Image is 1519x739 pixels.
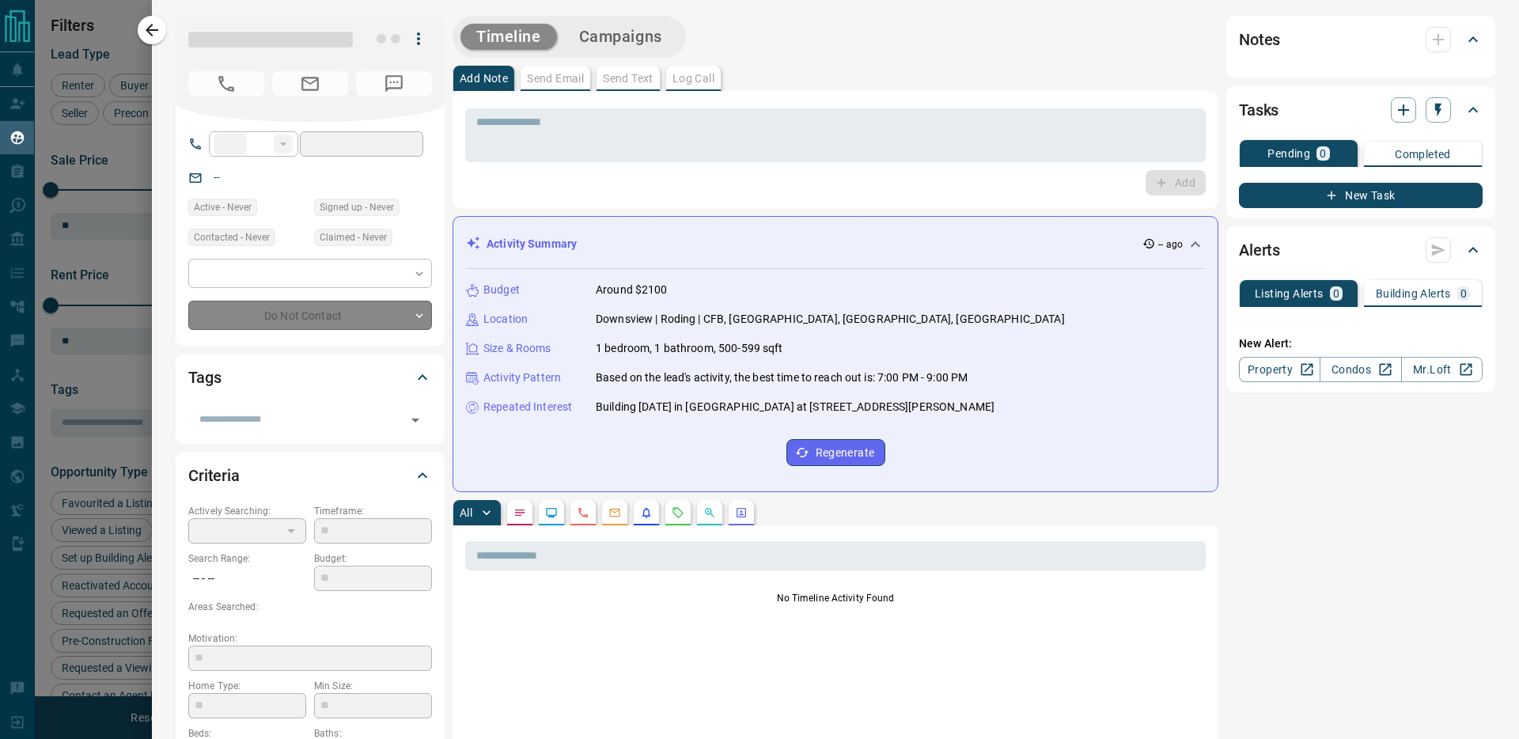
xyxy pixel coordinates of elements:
span: Contacted - Never [194,229,270,245]
p: Search Range: [188,551,306,566]
p: Timeframe: [314,504,432,518]
p: Downsview | Roding | CFB, [GEOGRAPHIC_DATA], [GEOGRAPHIC_DATA], [GEOGRAPHIC_DATA] [596,311,1065,328]
p: 0 [1320,148,1326,159]
svg: Opportunities [703,506,716,519]
p: Based on the lead's activity, the best time to reach out is: 7:00 PM - 9:00 PM [596,369,968,386]
button: Regenerate [786,439,885,466]
p: Budget [483,282,520,298]
a: -- [214,171,220,184]
p: No Timeline Activity Found [465,591,1206,605]
svg: Lead Browsing Activity [545,506,558,519]
svg: Agent Actions [735,506,748,519]
span: No Email [272,71,348,97]
a: Mr.Loft [1401,357,1483,382]
button: New Task [1239,183,1483,208]
div: Tasks [1239,91,1483,129]
span: Claimed - Never [320,229,387,245]
div: Tags [188,358,432,396]
p: Listing Alerts [1255,288,1324,299]
div: Do Not Contact [188,301,432,330]
div: Activity Summary-- ago [466,229,1205,259]
p: Location [483,311,528,328]
p: Completed [1395,149,1451,160]
span: No Number [188,71,264,97]
button: Open [404,409,426,431]
p: Activity Summary [487,236,577,252]
p: Repeated Interest [483,399,572,415]
p: -- ago [1158,237,1183,252]
p: -- - -- [188,566,306,592]
button: Timeline [460,24,557,50]
a: Condos [1320,357,1401,382]
a: Property [1239,357,1320,382]
p: 1 bedroom, 1 bathroom, 500-599 sqft [596,340,783,357]
p: Pending [1267,148,1310,159]
div: Alerts [1239,231,1483,269]
p: Building Alerts [1376,288,1451,299]
p: Home Type: [188,679,306,693]
p: Actively Searching: [188,504,306,518]
h2: Criteria [188,463,240,488]
svg: Calls [577,506,589,519]
p: Building [DATE] in [GEOGRAPHIC_DATA] at [STREET_ADDRESS][PERSON_NAME] [596,399,994,415]
svg: Emails [608,506,621,519]
svg: Notes [513,506,526,519]
button: Campaigns [563,24,678,50]
span: Signed up - Never [320,199,394,215]
div: Criteria [188,457,432,495]
p: Budget: [314,551,432,566]
p: Add Note [460,73,508,84]
h2: Tasks [1239,97,1278,123]
p: 0 [1460,288,1467,299]
p: Areas Searched: [188,600,432,614]
div: Notes [1239,21,1483,59]
p: Size & Rooms [483,340,551,357]
svg: Requests [672,506,684,519]
p: 0 [1333,288,1339,299]
span: No Number [356,71,432,97]
p: Activity Pattern [483,369,561,386]
p: New Alert: [1239,335,1483,352]
span: Active - Never [194,199,252,215]
svg: Listing Alerts [640,506,653,519]
p: Min Size: [314,679,432,693]
p: All [460,507,472,518]
h2: Notes [1239,27,1280,52]
h2: Alerts [1239,237,1280,263]
p: Motivation: [188,631,432,646]
p: Around $2100 [596,282,668,298]
h2: Tags [188,365,221,390]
